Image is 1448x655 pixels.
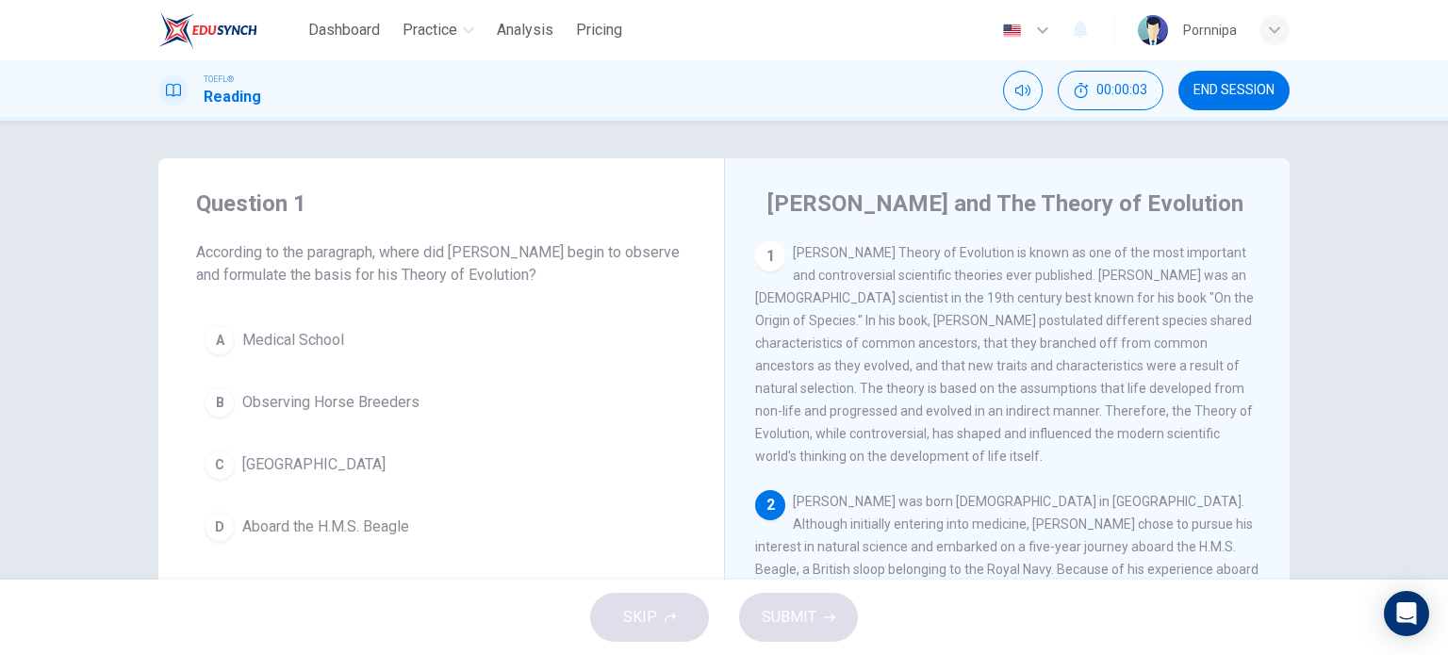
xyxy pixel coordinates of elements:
div: D [205,512,235,542]
button: AMedical School [196,317,686,364]
div: Pornnipa [1183,19,1237,41]
button: Practice [395,13,482,47]
button: BObserving Horse Breeders [196,379,686,426]
button: Dashboard [301,13,387,47]
span: According to the paragraph, where did [PERSON_NAME] begin to observe and formulate the basis for ... [196,241,686,287]
img: Profile picture [1138,15,1168,45]
button: Analysis [489,13,561,47]
div: C [205,450,235,480]
h4: Question 1 [196,188,686,219]
span: [GEOGRAPHIC_DATA] [242,453,386,476]
span: [PERSON_NAME] Theory of Evolution is known as one of the most important and controversial scienti... [755,245,1254,464]
span: Medical School [242,329,344,352]
div: Mute [1003,71,1043,110]
button: DAboard the H.M.S. Beagle [196,503,686,550]
h4: [PERSON_NAME] and The Theory of Evolution [767,188,1243,219]
button: 00:00:03 [1058,71,1163,110]
div: Hide [1058,71,1163,110]
span: Practice [403,19,457,41]
div: A [205,325,235,355]
img: en [1000,24,1024,38]
span: 00:00:03 [1096,83,1147,98]
div: 1 [755,241,785,271]
button: Pricing [568,13,630,47]
div: Open Intercom Messenger [1384,591,1429,636]
div: 2 [755,490,785,520]
img: EduSynch logo [158,11,257,49]
span: Aboard the H.M.S. Beagle [242,516,409,538]
button: END SESSION [1178,71,1290,110]
span: Analysis [497,19,553,41]
span: Observing Horse Breeders [242,391,420,414]
span: TOEFL® [204,73,234,86]
span: Dashboard [308,19,380,41]
span: Pricing [576,19,622,41]
a: EduSynch logo [158,11,301,49]
h1: Reading [204,86,261,108]
button: C[GEOGRAPHIC_DATA] [196,441,686,488]
div: B [205,387,235,418]
span: END SESSION [1193,83,1275,98]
